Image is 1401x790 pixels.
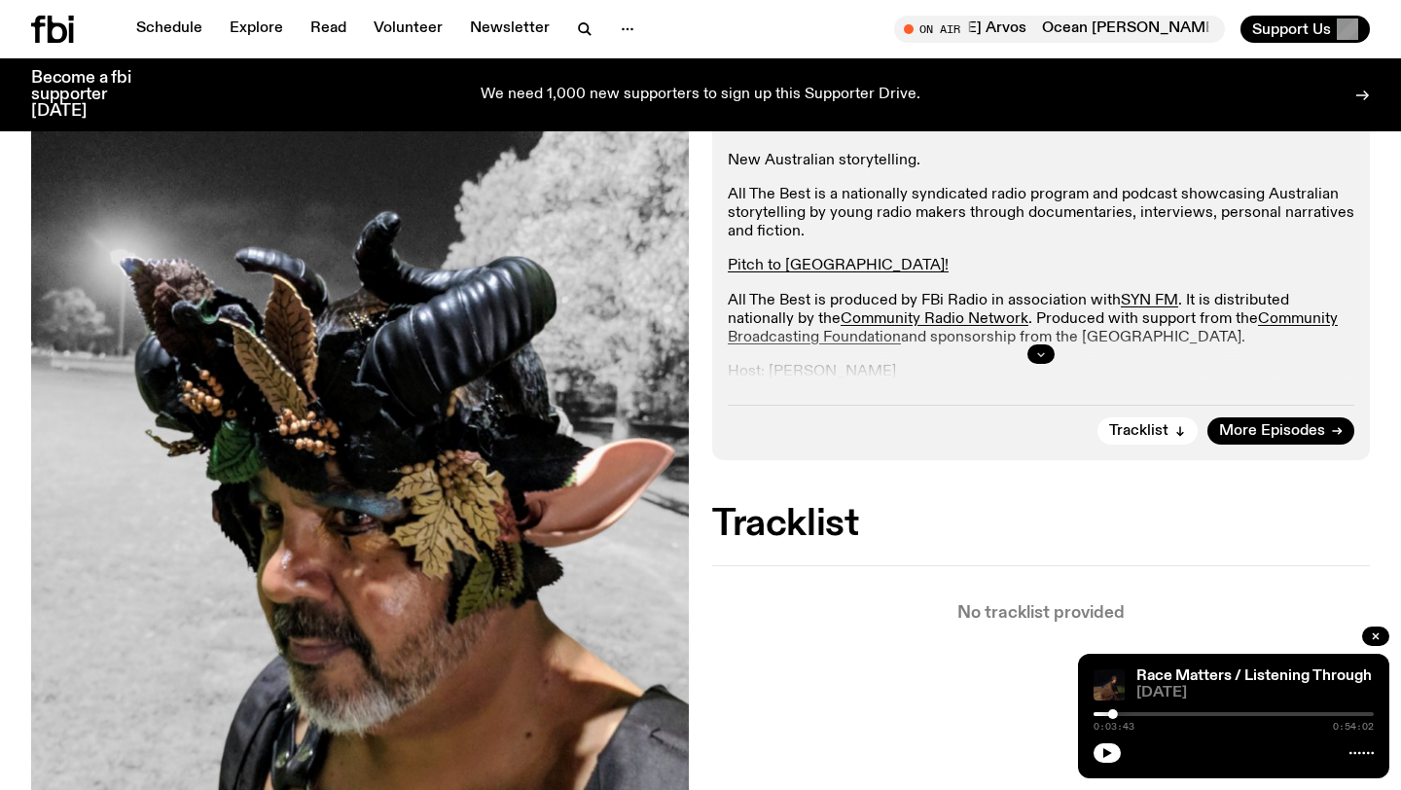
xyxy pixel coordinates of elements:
a: More Episodes [1207,417,1354,445]
a: Community Radio Network [841,311,1028,327]
button: On AirOcean [PERSON_NAME] & Angus x [DATE] ArvosOcean [PERSON_NAME] & Angus x [DATE] Arvos [894,16,1225,43]
span: Support Us [1252,20,1331,38]
img: Fetle crouches in a park at night. They are wearing a long brown garment and looking solemnly int... [1094,669,1125,700]
a: Read [299,16,358,43]
span: More Episodes [1219,423,1325,438]
h2: Tracklist [712,507,1370,542]
a: Pitch to [GEOGRAPHIC_DATA]! [728,258,949,273]
button: Tracklist [1097,417,1198,445]
p: No tracklist provided [712,605,1370,622]
a: SYN FM [1121,293,1178,308]
h3: Become a fbi supporter [DATE] [31,70,156,120]
p: All The Best is produced by FBi Radio in association with . It is distributed nationally by the .... [728,292,1354,348]
button: Support Us [1240,16,1370,43]
a: Schedule [125,16,214,43]
p: All The Best is a nationally syndicated radio program and podcast showcasing Australian storytell... [728,186,1354,242]
p: New Australian storytelling. [728,152,1354,170]
span: 0:03:43 [1094,722,1134,732]
p: We need 1,000 new supporters to sign up this Supporter Drive. [481,87,920,104]
a: Explore [218,16,295,43]
a: Volunteer [362,16,454,43]
span: [DATE] [1136,686,1374,700]
span: Tracklist [1109,423,1168,438]
span: 0:54:02 [1333,722,1374,732]
a: Newsletter [458,16,561,43]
